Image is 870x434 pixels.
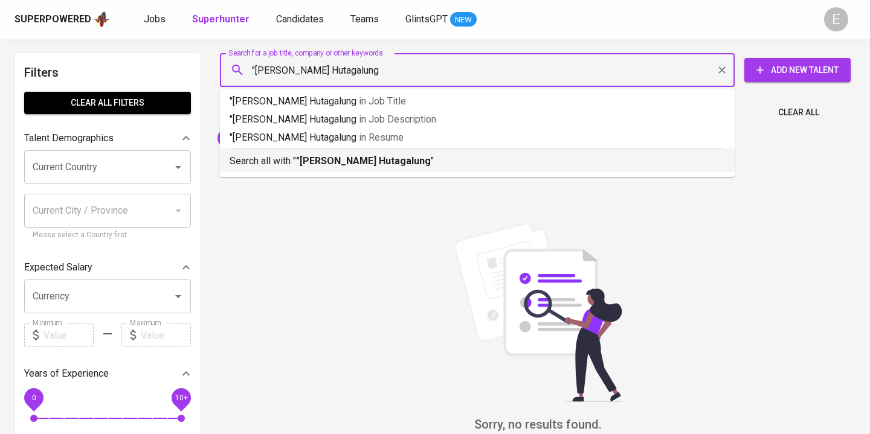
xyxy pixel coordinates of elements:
[450,14,477,26] span: NEW
[24,92,191,114] button: Clear All filters
[24,255,191,279] div: Expected Salary
[24,362,191,386] div: Years of Experience
[296,155,431,167] b: "[PERSON_NAME] Hutagalung
[24,366,109,381] p: Years of Experience
[14,13,91,27] div: Superpowered
[230,130,725,145] p: "[PERSON_NAME] Hutagalung
[359,113,436,125] span: in Job Description
[192,12,252,27] a: Superhunter
[175,394,187,402] span: 10+
[359,95,406,107] span: in Job Title
[170,288,187,305] button: Open
[217,132,416,144] span: [PERSON_NAME][EMAIL_ADDRESS][DOMAIN_NAME]
[217,129,428,148] div: [PERSON_NAME][EMAIL_ADDRESS][DOMAIN_NAME]
[714,62,730,78] button: Clear
[359,132,404,143] span: in Resume
[141,323,191,347] input: Value
[170,159,187,176] button: Open
[824,7,848,31] div: E
[447,221,628,402] img: file_searching.svg
[754,63,841,78] span: Add New Talent
[276,13,324,25] span: Candidates
[276,12,326,27] a: Candidates
[350,13,379,25] span: Teams
[24,63,191,82] h6: Filters
[33,229,182,241] p: Please select a Country first
[220,415,855,434] h6: Sorry, no results found.
[24,126,191,150] div: Talent Demographics
[94,10,110,28] img: app logo
[14,10,110,28] a: Superpoweredapp logo
[31,394,36,402] span: 0
[405,12,477,27] a: GlintsGPT NEW
[34,95,181,110] span: Clear All filters
[778,105,819,120] span: Clear All
[43,323,94,347] input: Value
[350,12,381,27] a: Teams
[773,101,824,124] button: Clear All
[230,94,725,109] p: "[PERSON_NAME] Hutagalung
[230,112,725,127] p: "[PERSON_NAME] Hutagalung
[192,13,250,25] b: Superhunter
[230,154,725,168] p: Search all with " "
[144,13,166,25] span: Jobs
[144,12,168,27] a: Jobs
[24,131,114,145] p: Talent Demographics
[24,260,92,275] p: Expected Salary
[744,58,851,82] button: Add New Talent
[405,13,448,25] span: GlintsGPT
